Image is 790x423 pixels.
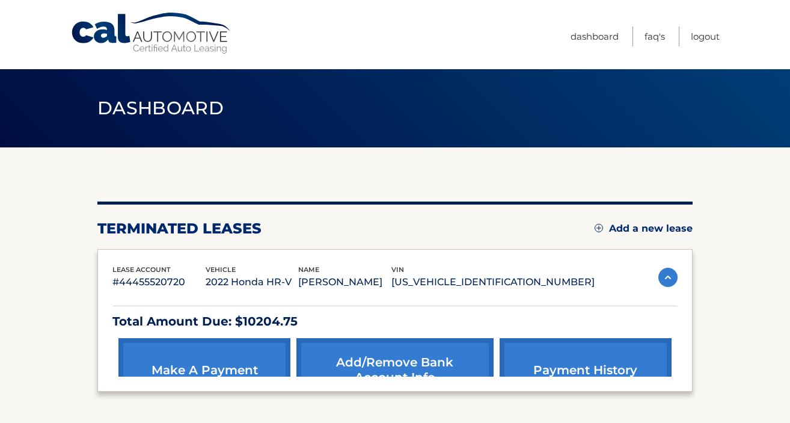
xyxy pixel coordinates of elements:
[298,274,391,291] p: [PERSON_NAME]
[112,311,678,332] p: Total Amount Due: $10204.75
[658,268,678,287] img: accordion-active.svg
[391,274,595,291] p: [US_VEHICLE_IDENTIFICATION_NUMBER]
[571,26,619,46] a: Dashboard
[97,97,224,119] span: Dashboard
[112,265,171,274] span: lease account
[595,224,603,232] img: add.svg
[206,265,236,274] span: vehicle
[206,274,299,291] p: 2022 Honda HR-V
[595,223,693,235] a: Add a new lease
[296,338,493,402] a: Add/Remove bank account info
[118,338,290,402] a: make a payment
[645,26,665,46] a: FAQ's
[298,265,319,274] span: name
[500,338,672,402] a: payment history
[97,220,262,238] h2: terminated leases
[70,12,233,55] a: Cal Automotive
[112,274,206,291] p: #44455520720
[691,26,720,46] a: Logout
[391,265,404,274] span: vin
